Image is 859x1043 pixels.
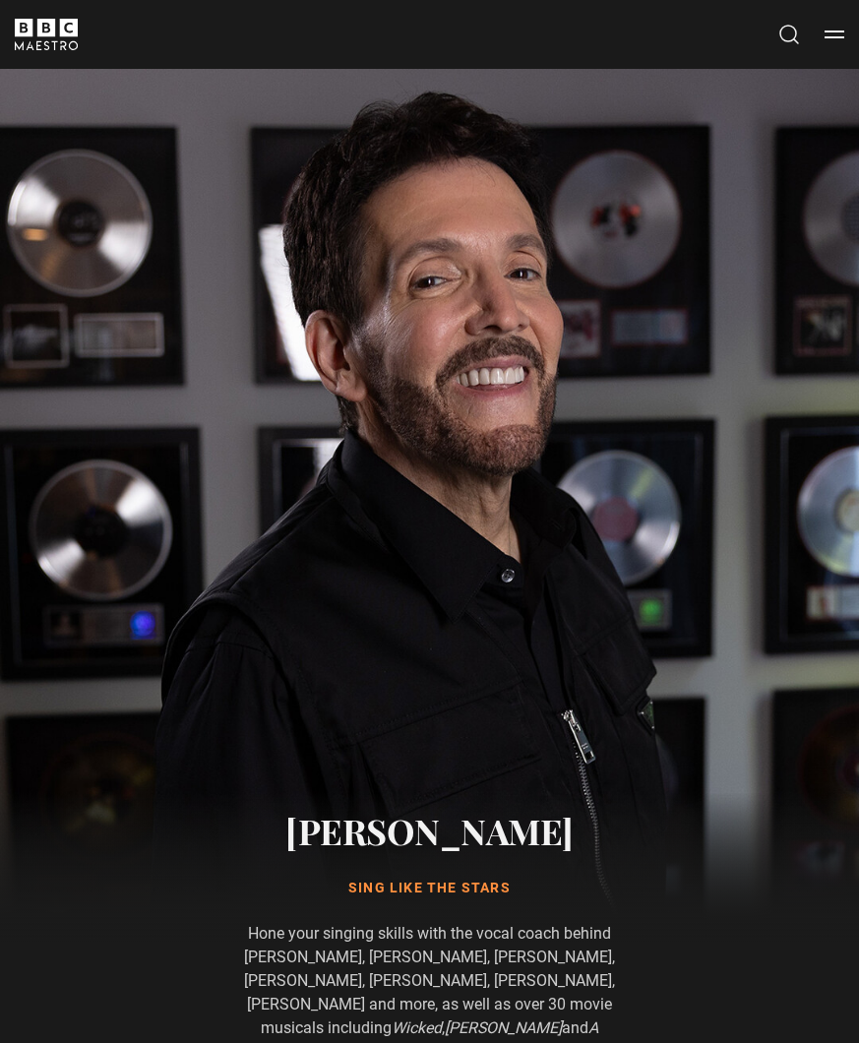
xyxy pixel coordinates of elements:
[233,806,627,855] h2: [PERSON_NAME]
[445,1018,562,1037] i: [PERSON_NAME]
[825,25,844,44] button: Toggle navigation
[15,19,78,50] svg: BBC Maestro
[392,1018,442,1037] i: Wicked
[233,879,627,898] h1: Sing Like the Stars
